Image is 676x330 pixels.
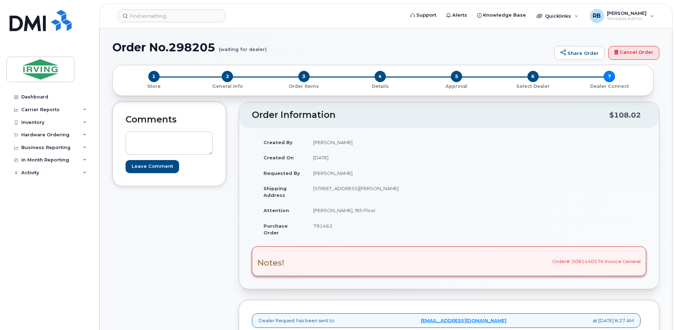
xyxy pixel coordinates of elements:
[192,83,262,90] p: General Info
[419,82,495,90] a: 5 Approval
[342,82,418,90] a: 4 Details
[451,71,462,82] span: 5
[264,223,288,235] strong: Purchase Order
[264,170,300,176] strong: Requested By
[421,317,506,324] a: [EMAIL_ADDRESS][DOMAIN_NAME]
[495,82,571,90] a: 6 Select Dealer
[498,83,568,90] p: Select Dealer
[608,46,659,60] a: Cancel Order
[126,160,179,173] input: Leave Comment
[307,135,444,150] td: [PERSON_NAME]
[189,82,265,90] a: 2 General Info
[264,186,287,198] strong: Shipping Address
[222,71,233,82] span: 2
[121,83,186,90] p: Store
[307,203,444,218] td: [PERSON_NAME], 9th Floor
[421,83,492,90] p: Approval
[264,140,293,145] strong: Created By
[307,181,444,203] td: [STREET_ADDRESS][PERSON_NAME]
[264,207,289,213] strong: Attention
[527,71,539,82] span: 6
[257,258,284,267] h3: Notes!
[307,150,444,165] td: [DATE]
[609,108,641,122] div: $108.02
[345,83,415,90] p: Details
[554,46,605,60] a: Share Order
[264,155,294,160] strong: Created On
[268,83,339,90] p: Order Items
[112,41,551,53] h1: Order No.298205
[313,223,332,229] span: 791463
[252,246,646,276] div: Order#: 5081440576 Invoice General
[298,71,310,82] span: 3
[126,115,213,125] h2: Comments
[266,82,342,90] a: 3 Order Items
[307,165,444,181] td: [PERSON_NAME]
[219,41,267,52] small: (waiting for dealer)
[118,82,189,90] a: 1 Store
[375,71,386,82] span: 4
[252,313,641,328] div: Dealer Request has been sent to at [DATE] 8:27 AM
[252,110,609,120] h2: Order Information
[148,71,160,82] span: 1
